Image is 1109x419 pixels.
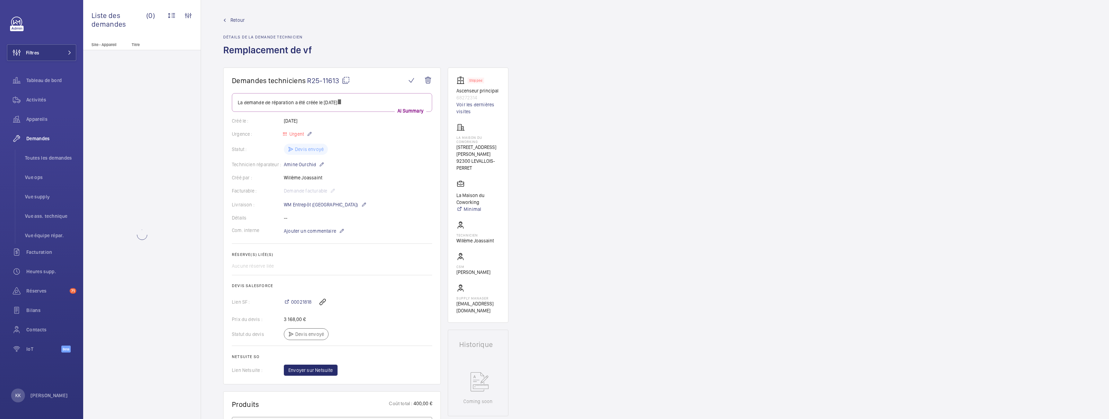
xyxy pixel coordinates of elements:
p: Technicien [456,233,494,237]
a: Voir les dernières visites [456,101,500,115]
p: Ascenseur principal [456,87,500,94]
span: Vue équipe répar. [25,232,76,239]
a: Minimal [456,206,500,213]
h2: Détails de la demande technicien [223,35,316,39]
span: Appareils [26,116,76,123]
p: Coût total : [389,400,412,409]
p: WM Entrepôt ([GEOGRAPHIC_DATA]) [284,200,367,209]
span: Liste des demandes [91,11,146,28]
p: La Maison du Coworking [456,135,500,144]
span: 71 [70,288,76,294]
p: Coming soon [463,398,492,405]
span: Activités [26,96,76,103]
span: Ajouter un commentaire [284,228,336,234]
p: 400,00 € [413,400,432,409]
span: Beta [61,346,71,353]
h2: Netsuite SO [232,354,432,359]
p: Site - Appareil [83,42,129,47]
button: Envoyer sur Netsuite [284,365,338,376]
p: CSM [456,265,490,269]
h1: Produits [232,400,259,409]
h2: Devis Salesforce [232,283,432,288]
h1: Remplacement de vf [223,44,316,68]
img: elevator.svg [456,76,468,84]
h1: Historique [459,341,497,348]
span: Vue ops [25,174,76,181]
span: Bilans [26,307,76,314]
span: Contacts [26,326,76,333]
span: IoT [26,346,61,353]
p: 68272314 [456,94,500,101]
h2: Réserve(s) liée(s) [232,252,432,257]
p: La demande de réparation a été créée le [DATE] [238,99,426,106]
p: [PERSON_NAME] [456,269,490,276]
span: Facturation [26,249,76,256]
span: Réserves [26,287,67,294]
span: Tableau de bord [26,77,76,84]
p: [EMAIL_ADDRESS][DOMAIN_NAME] [456,300,500,314]
p: Amine Ourchid [284,160,324,169]
p: Titre [132,42,177,47]
p: Willème Joassaint [456,237,494,244]
span: 00021818 [291,298,312,305]
span: Envoyer sur Netsuite [288,367,333,374]
p: Stopped [469,79,482,82]
span: Vue ass. technique [25,213,76,220]
p: AI Summary [395,107,426,114]
button: Filtres [7,44,76,61]
p: 92300 LEVALLOIS-PERRET [456,158,500,171]
p: KK [15,392,21,399]
p: [PERSON_NAME] [30,392,68,399]
span: Vue supply [25,193,76,200]
span: Retour [230,17,245,24]
p: [STREET_ADDRESS][PERSON_NAME] [456,144,500,158]
span: Heures supp. [26,268,76,275]
a: 00021818 [284,298,312,305]
p: La Maison du Coworking [456,192,500,206]
span: Demandes techniciens [232,76,306,85]
span: Demandes [26,135,76,142]
span: R25-11613 [307,76,350,85]
span: Filtres [26,49,39,56]
p: Supply manager [456,296,500,300]
span: Toutes les demandes [25,154,76,161]
span: Urgent [288,131,304,137]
